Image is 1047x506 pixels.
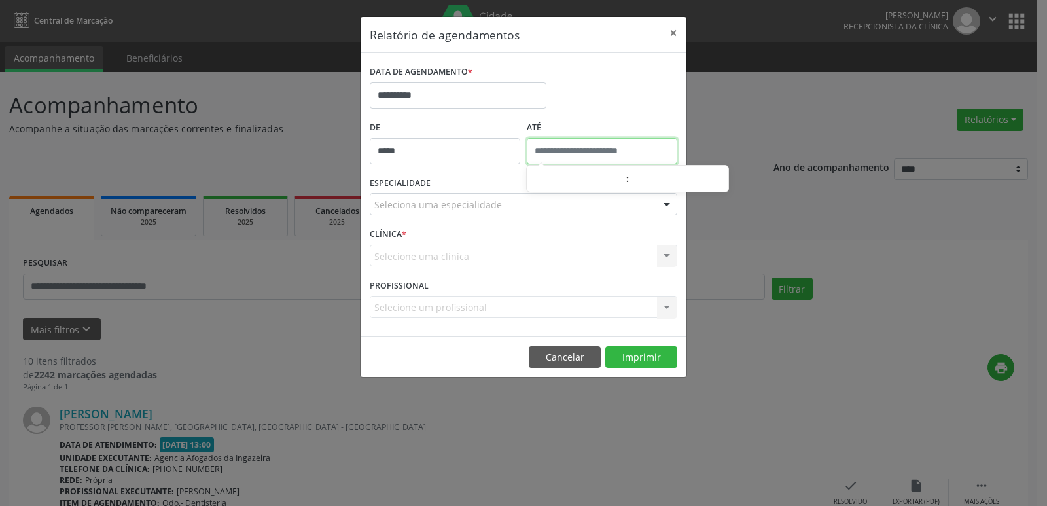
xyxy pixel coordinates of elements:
[370,26,520,43] h5: Relatório de agendamentos
[626,166,630,192] span: :
[370,173,431,194] label: ESPECIALIDADE
[370,62,472,82] label: DATA DE AGENDAMENTO
[370,118,520,138] label: De
[660,17,686,49] button: Close
[605,346,677,369] button: Imprimir
[527,167,626,193] input: Hour
[370,225,406,245] label: CLÍNICA
[630,167,728,193] input: Minute
[529,346,601,369] button: Cancelar
[527,118,677,138] label: ATÉ
[374,198,502,211] span: Seleciona uma especialidade
[370,276,429,296] label: PROFISSIONAL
